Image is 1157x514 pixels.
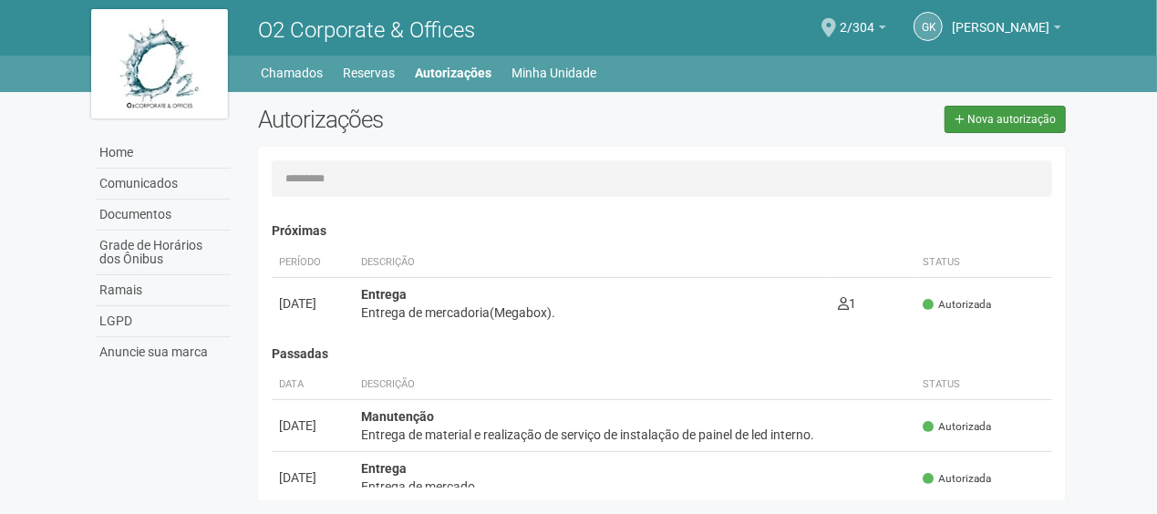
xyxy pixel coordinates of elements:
div: Entrega de mercadoria(Megabox). [361,303,823,322]
a: Home [96,138,231,169]
img: logo.jpg [91,9,228,118]
div: Entrega de material e realização de serviço de instalação de painel de led interno. [361,426,909,444]
h2: Autorizações [258,106,648,133]
span: Autorizada [923,471,991,487]
th: Data [272,370,354,400]
strong: Entrega [361,461,407,476]
a: Minha Unidade [512,60,597,86]
strong: Manutenção [361,409,434,424]
a: [PERSON_NAME] [952,23,1061,37]
a: Ramais [96,275,231,306]
strong: Entrega [361,287,407,302]
a: Nova autorização [945,106,1066,133]
a: LGPD [96,306,231,337]
h4: Próximas [272,224,1053,238]
h4: Passadas [272,347,1053,361]
a: 2/304 [840,23,886,37]
div: [DATE] [279,294,346,313]
span: 2/304 [840,3,874,35]
a: Grade de Horários dos Ônibus [96,231,231,275]
a: Chamados [262,60,324,86]
span: 1 [838,296,856,311]
th: Status [915,370,1052,400]
a: Reservas [344,60,396,86]
th: Descrição [354,248,831,278]
a: Comunicados [96,169,231,200]
th: Status [915,248,1052,278]
span: Gleice Kelly [952,3,1049,35]
a: Autorizações [416,60,492,86]
span: Autorizada [923,419,991,435]
span: O2 Corporate & Offices [258,17,475,43]
div: [DATE] [279,416,346,435]
th: Período [272,248,354,278]
th: Descrição [354,370,916,400]
div: [DATE] [279,468,346,487]
span: Autorizada [923,297,991,313]
span: Nova autorização [967,113,1056,126]
a: GK [914,12,943,41]
div: Entrega de mercado. [361,478,909,496]
a: Anuncie sua marca [96,337,231,367]
a: Documentos [96,200,231,231]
